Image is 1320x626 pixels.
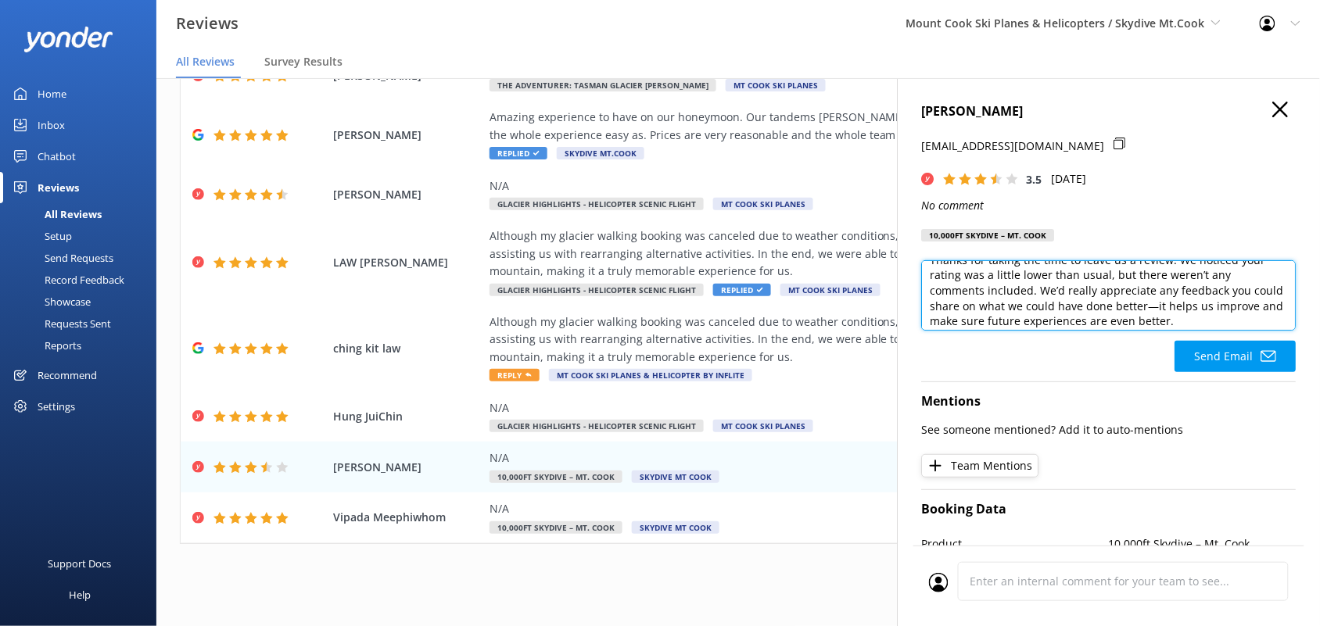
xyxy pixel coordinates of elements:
[490,147,547,159] span: Replied
[333,340,482,357] span: ching kit law
[9,291,156,313] a: Showcase
[38,78,66,109] div: Home
[9,334,81,356] div: Reports
[490,399,1190,417] div: N/A
[38,391,75,422] div: Settings
[9,313,111,334] div: Requests Sent
[922,454,1039,478] button: Team Mentions
[9,291,91,313] div: Showcase
[922,421,1297,438] p: See someone mentioned? Add it to auto-mentions
[1052,170,1087,188] p: [DATE]
[9,247,156,269] a: Send Requests
[490,500,1190,517] div: N/A
[1110,535,1297,553] p: 10,000ft Skydive – Mt. Cook
[922,102,1297,122] h4: [PERSON_NAME]
[490,79,716,91] span: The Adventurer: Tasman Glacier [PERSON_NAME]
[9,313,156,334] a: Requests Sent
[490,198,704,210] span: Glacier Highlights - Helicopter Scenic flight
[922,138,1105,155] p: [EMAIL_ADDRESS][DOMAIN_NAME]
[713,198,813,210] span: Mt Cook Ski Planes
[906,16,1205,30] span: Mount Cook Ski Planes & Helicopters / Skydive Mt.Cook
[922,198,985,213] i: No comment
[490,449,1190,467] div: N/A
[922,392,1297,412] h4: Mentions
[713,420,813,432] span: Mt Cook Ski Planes
[333,459,482,476] span: [PERSON_NAME]
[333,254,482,271] span: LAW [PERSON_NAME]
[490,313,1190,366] div: Although my glacier walking booking was canceled due to weather conditions, the staff were incred...
[9,225,156,247] a: Setup
[9,269,124,291] div: Record Feedback
[557,147,644,159] span: Skydive Mt.Cook
[490,521,622,534] span: 10,000ft Skydive – Mt. Cook
[1027,172,1042,187] span: 3.5
[713,284,771,296] span: Replied
[922,260,1297,331] textarea: Thanks for taking the time to leave us a review. We noticed your rating was a little lower than u...
[922,499,1297,520] h4: Booking Data
[9,225,72,247] div: Setup
[38,109,65,141] div: Inbox
[632,470,719,483] span: Skydive Mt Cook
[9,334,156,356] a: Reports
[48,548,112,579] div: Support Docs
[9,203,102,225] div: All Reviews
[726,79,826,91] span: Mt Cook Ski Planes
[69,579,91,610] div: Help
[23,27,113,52] img: yonder-white-logo.png
[38,360,97,391] div: Recommend
[38,141,76,172] div: Chatbot
[1175,341,1297,372] button: Send Email
[38,172,79,203] div: Reviews
[490,177,1190,195] div: N/A
[490,227,1190,280] div: Although my glacier walking booking was canceled due to weather conditions, the staff were incred...
[1273,102,1289,119] button: Close
[922,535,1110,553] p: Product
[9,203,156,225] a: All Reviews
[490,470,622,483] span: 10,000ft Skydive – Mt. Cook
[333,127,482,144] span: [PERSON_NAME]
[176,54,235,70] span: All Reviews
[490,284,704,296] span: Glacier Highlights - Helicopter Scenic flight
[929,573,949,592] img: user_profile.svg
[176,11,239,36] h3: Reviews
[264,54,343,70] span: Survey Results
[333,408,482,425] span: Hung JuiChin
[632,521,719,534] span: Skydive Mt Cook
[549,369,752,381] span: Mt Cook Ski Planes & Helicopter by INFLITE
[490,420,704,432] span: Glacier Highlights - Helicopter Scenic flight
[490,109,1190,144] div: Amazing experience to have on our honeymoon. Our tandems [PERSON_NAME] and [PERSON_NAME] were lov...
[333,509,482,526] span: Vipada Meephiwhom
[922,229,1055,241] div: 10,000ft Skydive – Mt. Cook
[780,284,881,296] span: Mt Cook Ski Planes
[490,369,540,381] span: Reply
[333,186,482,203] span: [PERSON_NAME]
[9,269,156,291] a: Record Feedback
[9,247,113,269] div: Send Requests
